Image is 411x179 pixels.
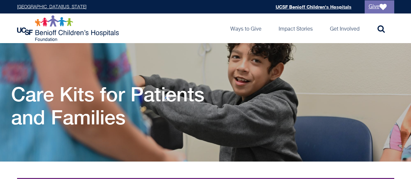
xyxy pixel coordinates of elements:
h1: Care Kits for Patients and Families [11,83,235,129]
img: Logo for UCSF Benioff Children's Hospitals Foundation [17,15,121,41]
a: Ways to Give [225,13,267,43]
a: UCSF Benioff Children's Hospitals [276,4,352,10]
a: Impact Stories [273,13,318,43]
a: [GEOGRAPHIC_DATA][US_STATE] [17,5,86,9]
a: Give [365,0,394,13]
a: Get Involved [325,13,365,43]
